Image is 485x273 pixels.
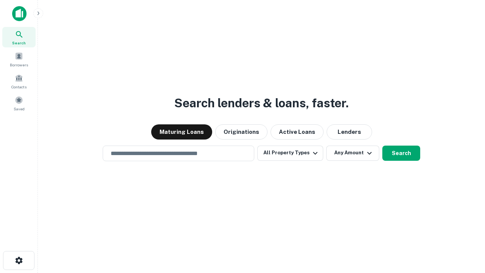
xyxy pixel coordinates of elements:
[12,6,27,21] img: capitalize-icon.png
[2,27,36,47] a: Search
[14,106,25,112] span: Saved
[10,62,28,68] span: Borrowers
[174,94,349,112] h3: Search lenders & loans, faster.
[2,93,36,113] a: Saved
[447,212,485,249] iframe: Chat Widget
[151,124,212,140] button: Maturing Loans
[12,40,26,46] span: Search
[215,124,268,140] button: Originations
[2,71,36,91] a: Contacts
[11,84,27,90] span: Contacts
[327,124,372,140] button: Lenders
[271,124,324,140] button: Active Loans
[382,146,420,161] button: Search
[257,146,323,161] button: All Property Types
[326,146,379,161] button: Any Amount
[2,49,36,69] a: Borrowers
